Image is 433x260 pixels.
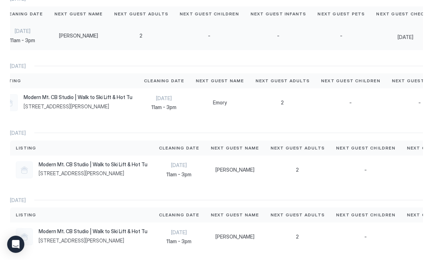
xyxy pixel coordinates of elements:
[336,145,395,151] span: Next Guest Children
[418,99,421,106] span: -
[144,95,184,102] span: [DATE]
[256,78,310,84] span: Next Guest Adults
[39,170,147,177] span: [STREET_ADDRESS][PERSON_NAME]
[364,234,367,240] span: -
[213,99,227,106] span: Emory
[10,130,26,136] span: [DATE]
[144,78,184,84] span: Cleaning Date
[336,212,395,218] span: Next Guest Children
[208,33,210,39] span: -
[180,11,239,17] span: Next Guest Children
[349,99,352,106] span: -
[271,145,325,151] span: Next Guest Adults
[159,238,199,245] span: 11am - 3pm
[16,212,36,218] span: Listing
[321,78,380,84] span: Next Guest Children
[159,229,199,236] span: [DATE]
[364,167,367,173] span: -
[281,99,284,106] span: 2
[296,234,299,240] span: 2
[211,212,259,218] span: Next Guest Name
[196,78,244,84] span: Next Guest Name
[250,11,306,17] span: Next Guest Infants
[7,236,24,253] div: Open Intercom Messenger
[296,167,299,173] span: 2
[59,33,98,39] span: [PERSON_NAME]
[24,94,132,100] span: Modern Mt. CB Studio | Walk to Ski Lift & Hot Tub!
[10,63,26,69] span: [DATE]
[140,33,142,39] span: 2
[114,11,168,17] span: Next Guest Adults
[39,237,147,244] span: [STREET_ADDRESS][PERSON_NAME]
[3,28,43,34] span: [DATE]
[159,162,199,168] span: [DATE]
[159,171,199,178] span: 11am - 3pm
[3,37,43,44] span: 11am - 3pm
[39,161,147,168] span: Modern Mt. CB Studio | Walk to Ski Lift & Hot Tub!
[215,167,254,173] span: [PERSON_NAME]
[3,11,43,17] span: Cleaning Date
[159,145,199,151] span: Cleaning Date
[39,228,147,235] span: Modern Mt. CB Studio | Walk to Ski Lift & Hot Tub!
[211,145,259,151] span: Next Guest Name
[54,11,103,17] span: Next Guest Name
[340,33,342,39] span: -
[16,145,36,151] span: Listing
[10,197,26,203] span: [DATE]
[277,33,279,39] span: -
[317,11,365,17] span: Next Guest Pets
[24,103,132,110] span: [STREET_ADDRESS][PERSON_NAME]
[144,104,184,111] span: 11am - 3pm
[159,212,199,218] span: Cleaning Date
[1,78,21,84] span: Listing
[215,234,254,240] span: [PERSON_NAME]
[271,212,325,218] span: Next Guest Adults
